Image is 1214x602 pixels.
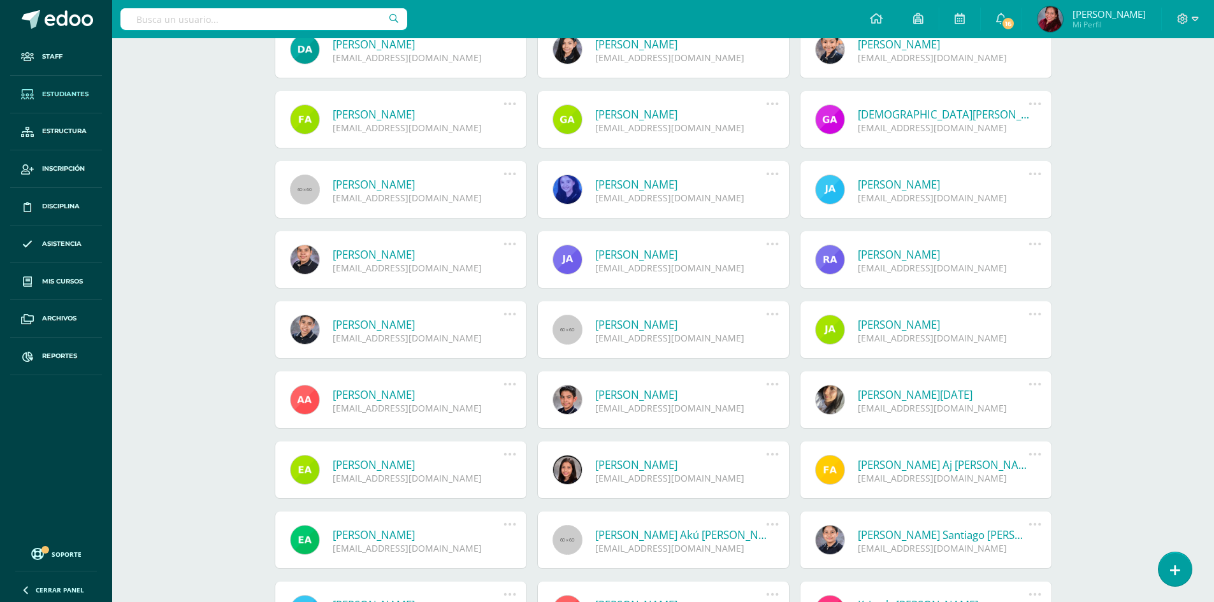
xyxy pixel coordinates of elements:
a: [DEMOGRAPHIC_DATA][PERSON_NAME] [858,107,1029,122]
a: Disciplina [10,188,102,226]
div: [EMAIL_ADDRESS][DOMAIN_NAME] [858,52,1029,64]
a: Estudiantes [10,76,102,113]
a: [PERSON_NAME] [858,177,1029,192]
a: [PERSON_NAME] Akú [PERSON_NAME] [595,527,767,542]
a: [PERSON_NAME] [858,37,1029,52]
a: [PERSON_NAME] [595,107,767,122]
div: [EMAIL_ADDRESS][DOMAIN_NAME] [333,52,504,64]
a: [PERSON_NAME][DATE] [858,387,1029,402]
div: [EMAIL_ADDRESS][DOMAIN_NAME] [858,332,1029,344]
span: Staff [42,52,62,62]
a: [PERSON_NAME] [333,457,504,472]
a: [PERSON_NAME] [333,317,504,332]
div: [EMAIL_ADDRESS][DOMAIN_NAME] [858,262,1029,274]
div: [EMAIL_ADDRESS][DOMAIN_NAME] [595,192,767,204]
a: [PERSON_NAME] Aj [PERSON_NAME] [858,457,1029,472]
div: [EMAIL_ADDRESS][DOMAIN_NAME] [333,332,504,344]
span: 16 [1001,17,1015,31]
span: Asistencia [42,239,82,249]
a: Reportes [10,338,102,375]
div: [EMAIL_ADDRESS][DOMAIN_NAME] [595,472,767,484]
div: [EMAIL_ADDRESS][DOMAIN_NAME] [858,122,1029,134]
a: Mis cursos [10,263,102,301]
a: [PERSON_NAME] [858,247,1029,262]
div: [EMAIL_ADDRESS][DOMAIN_NAME] [595,52,767,64]
div: [EMAIL_ADDRESS][DOMAIN_NAME] [333,542,504,554]
a: [PERSON_NAME] [333,37,504,52]
span: Inscripción [42,164,85,174]
a: [PERSON_NAME] [333,107,504,122]
span: Disciplina [42,201,80,211]
div: [EMAIL_ADDRESS][DOMAIN_NAME] [595,402,767,414]
div: [EMAIL_ADDRESS][DOMAIN_NAME] [858,472,1029,484]
a: Asistencia [10,226,102,263]
a: [PERSON_NAME] Santiago [PERSON_NAME] [858,527,1029,542]
span: [PERSON_NAME] [1073,8,1146,20]
a: Estructura [10,113,102,151]
div: [EMAIL_ADDRESS][DOMAIN_NAME] [333,472,504,484]
span: Estudiantes [42,89,89,99]
div: [EMAIL_ADDRESS][DOMAIN_NAME] [595,122,767,134]
a: [PERSON_NAME] [595,247,767,262]
span: Cerrar panel [36,585,84,594]
img: 00c1b1db20a3e38a90cfe610d2c2e2f3.png [1037,6,1063,32]
a: Soporte [15,545,97,562]
a: [PERSON_NAME] [595,177,767,192]
div: [EMAIL_ADDRESS][DOMAIN_NAME] [858,542,1029,554]
div: [EMAIL_ADDRESS][DOMAIN_NAME] [858,402,1029,414]
a: [PERSON_NAME] [333,247,504,262]
input: Busca un usuario... [120,8,407,30]
a: Archivos [10,300,102,338]
a: [PERSON_NAME] [333,527,504,542]
span: Mi Perfil [1073,19,1146,30]
a: [PERSON_NAME] [333,177,504,192]
span: Soporte [52,550,82,559]
a: [PERSON_NAME] [595,457,767,472]
div: [EMAIL_ADDRESS][DOMAIN_NAME] [595,332,767,344]
a: [PERSON_NAME] [595,37,767,52]
div: [EMAIL_ADDRESS][DOMAIN_NAME] [333,402,504,414]
div: [EMAIL_ADDRESS][DOMAIN_NAME] [858,192,1029,204]
a: [PERSON_NAME] [858,317,1029,332]
a: [PERSON_NAME] [595,317,767,332]
span: Reportes [42,351,77,361]
span: Archivos [42,313,76,324]
a: [PERSON_NAME] [595,387,767,402]
div: [EMAIL_ADDRESS][DOMAIN_NAME] [595,542,767,554]
div: [EMAIL_ADDRESS][DOMAIN_NAME] [595,262,767,274]
span: Mis cursos [42,276,83,287]
div: [EMAIL_ADDRESS][DOMAIN_NAME] [333,122,504,134]
a: Staff [10,38,102,76]
span: Estructura [42,126,87,136]
div: [EMAIL_ADDRESS][DOMAIN_NAME] [333,192,504,204]
div: [EMAIL_ADDRESS][DOMAIN_NAME] [333,262,504,274]
a: Inscripción [10,150,102,188]
a: [PERSON_NAME] [333,387,504,402]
